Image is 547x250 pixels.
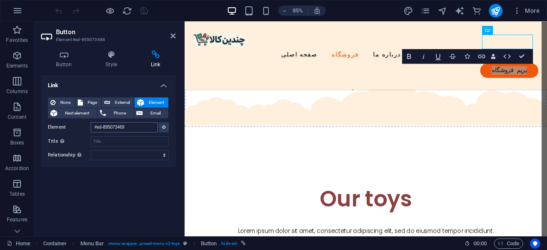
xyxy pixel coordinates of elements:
button: Bold (Ctrl+B) [402,49,416,64]
h3: Element #ed-895073688 [56,36,159,44]
i: This element is linked [241,241,246,246]
i: Reload page [122,6,132,16]
a: بریم فروشگاه [348,49,416,66]
button: Usercentrics [530,238,540,249]
span: None [58,97,72,108]
button: Strikethrough [446,49,459,64]
button: navigator [438,6,448,16]
span: . menu-wrapper .preset-menu-v2-toys [107,238,180,249]
span: : [479,240,481,247]
button: design [403,6,414,16]
button: Code [494,238,523,249]
span: 00 00 [473,238,487,249]
button: HTML [500,49,514,64]
i: Publish [491,6,500,16]
p: Boxes [10,139,24,146]
button: Link [475,49,488,64]
span: Email [145,108,166,118]
span: Next element [60,108,94,118]
button: External [102,97,134,108]
span: Click to select. Double-click to edit [201,238,217,249]
button: Phone [97,108,134,118]
button: Icons [460,49,474,64]
i: AI Writer [455,6,465,16]
label: Title [48,136,91,147]
button: publish [489,4,503,18]
button: Next element [48,108,97,118]
h4: Link [135,50,176,68]
button: Page [75,97,101,108]
button: pages [421,6,431,16]
label: Relationship [48,150,91,160]
button: text_generator [455,6,465,16]
button: Element [135,97,168,108]
span: External [113,97,132,108]
i: Navigator [438,6,447,16]
h4: Link [41,75,176,91]
span: Page [85,97,99,108]
input: Title [91,136,169,147]
button: Click here to leave preview mode and continue editing [105,6,115,16]
span: Code [498,238,519,249]
button: 85% [278,6,309,16]
i: This element is a customizable preset [183,241,187,246]
button: Confirm (Ctrl+⏎) [515,49,529,64]
span: Click to select. Double-click to edit [80,238,104,249]
i: Commerce [472,6,482,16]
button: Underline (Ctrl+U) [431,49,445,64]
p: Content [8,114,26,121]
nav: breadcrumb [43,238,246,249]
i: Design (Ctrl+Alt+Y) [403,6,413,16]
span: More [513,6,540,15]
h4: Button [41,50,91,68]
label: Element [48,122,91,132]
h6: 85% [291,6,305,16]
p: Elements [6,62,28,69]
input: No element chosen [91,122,158,132]
button: None [48,97,75,108]
p: Features [7,216,27,223]
button: Email [134,108,168,118]
p: Columns [6,88,28,95]
button: commerce [472,6,482,16]
i: Pages (Ctrl+Alt+S) [421,6,430,16]
p: Accordion [5,165,29,172]
span: Add elements [167,100,209,112]
span: Phone [109,108,131,118]
span: . hide-sm [220,238,238,249]
button: Data Bindings [489,49,500,64]
span: Click to select. Double-click to edit [43,238,67,249]
button: reload [122,6,132,16]
h6: Session time [465,238,487,249]
button: Italic (Ctrl+I) [417,49,430,64]
button: More [509,4,543,18]
h2: Button [56,28,176,36]
a: Click to cancel selection. Double-click to open Pages [7,238,30,249]
h4: Style [91,50,136,68]
span: Element [147,97,166,108]
i: On resize automatically adjust zoom level to fit chosen device. [313,7,321,15]
p: Favorites [6,37,28,44]
p: Tables [9,191,25,197]
span: Paste clipboard [213,100,260,112]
